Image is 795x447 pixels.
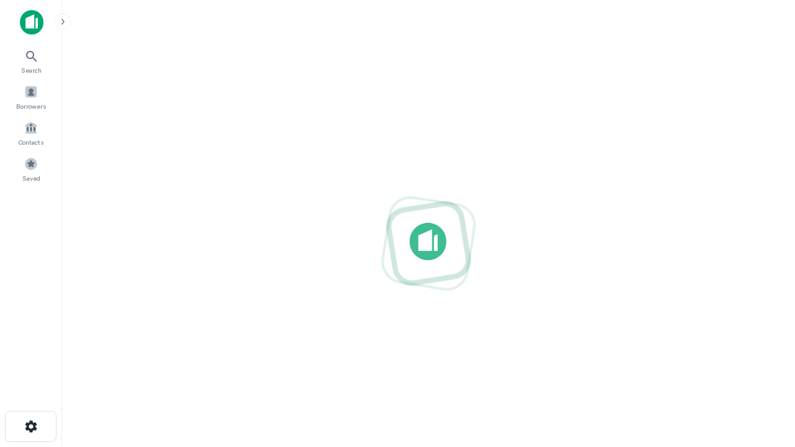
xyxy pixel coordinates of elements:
span: Contacts [19,137,43,147]
span: Saved [22,173,40,183]
a: Contacts [4,116,58,150]
span: Search [21,65,42,75]
a: Borrowers [4,80,58,114]
span: Borrowers [16,101,46,111]
iframe: Chat Widget [733,348,795,407]
a: Saved [4,152,58,186]
img: capitalize-icon.png [20,10,43,35]
a: Search [4,44,58,78]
